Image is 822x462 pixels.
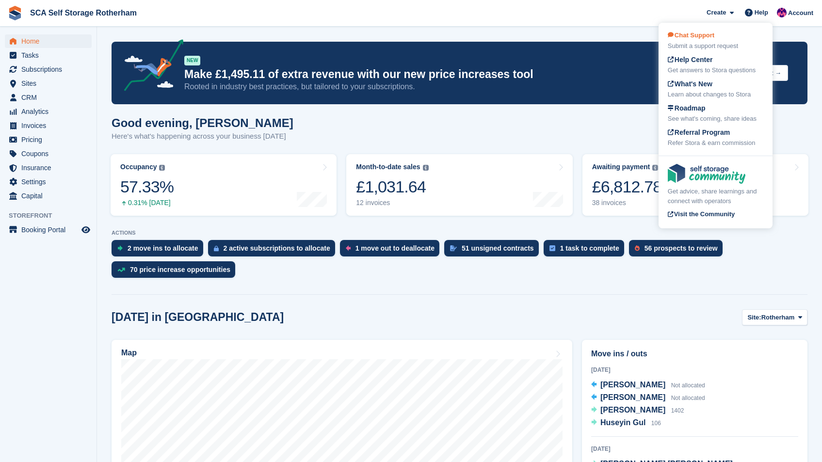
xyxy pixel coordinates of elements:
[5,48,92,62] a: menu
[346,245,351,251] img: move_outs_to_deallocate_icon-f764333ba52eb49d3ac5e1228854f67142a1ed5810a6f6cc68b1a99e826820c5.svg
[591,445,798,453] div: [DATE]
[184,56,200,65] div: NEW
[184,81,723,92] p: Rooted in industry best practices, but tailored to your subscriptions.
[600,381,665,389] span: [PERSON_NAME]
[120,177,174,197] div: 57.33%
[112,116,293,129] h1: Good evening, [PERSON_NAME]
[5,223,92,237] a: menu
[423,165,429,171] img: icon-info-grey-7440780725fd019a000dd9b08b2336e03edf1995a4989e88bcd33f0948082b44.svg
[668,138,763,148] div: Refer Stora & earn commission
[120,199,174,207] div: 0.31% [DATE]
[355,244,435,252] div: 1 move out to deallocate
[668,187,763,206] div: Get advice, share learnings and connect with operators
[591,379,705,392] a: [PERSON_NAME] Not allocated
[112,261,240,283] a: 70 price increase opportunities
[112,230,807,236] p: ACTIONS
[600,418,645,427] span: Huseyin Gul
[346,154,572,216] a: Month-to-date sales £1,031.64 12 invoices
[668,79,763,99] a: What's New Learn about changes to Stora
[5,34,92,48] a: menu
[560,244,619,252] div: 1 task to complete
[591,392,705,404] a: [PERSON_NAME] Not allocated
[668,128,730,136] span: Referral Program
[600,393,665,401] span: [PERSON_NAME]
[112,131,293,142] p: Here's what's happening across your business [DATE]
[5,133,92,146] a: menu
[21,77,80,90] span: Sites
[5,119,92,132] a: menu
[651,420,661,427] span: 106
[591,404,684,417] a: [PERSON_NAME] 1402
[592,163,650,171] div: Awaiting payment
[549,245,555,251] img: task-75834270c22a3079a89374b754ae025e5fb1db73e45f91037f5363f120a921f8.svg
[591,348,798,360] h2: Move ins / outs
[5,63,92,76] a: menu
[668,55,763,75] a: Help Center Get answers to Stora questions
[128,244,198,252] div: 2 move ins to allocate
[5,105,92,118] a: menu
[21,161,80,175] span: Insurance
[5,91,92,104] a: menu
[5,77,92,90] a: menu
[21,133,80,146] span: Pricing
[668,104,706,112] span: Roadmap
[629,240,727,261] a: 56 prospects to review
[707,8,726,17] span: Create
[214,245,219,252] img: active_subscription_to_allocate_icon-d502201f5373d7db506a760aba3b589e785aa758c864c3986d89f69b8ff3...
[668,90,763,99] div: Learn about changes to Stora
[5,147,92,160] a: menu
[130,266,230,273] div: 70 price increase opportunities
[671,407,684,414] span: 1402
[8,6,22,20] img: stora-icon-8386f47178a22dfd0bd8f6a31ec36ba5ce8667c1dd55bd0f319d3a0aa187defe.svg
[450,245,457,251] img: contract_signature_icon-13c848040528278c33f63329250d36e43548de30e8caae1d1a13099fd9432cc5.svg
[21,119,80,132] span: Invoices
[591,417,661,430] a: Huseyin Gul 106
[117,268,125,272] img: price_increase_opportunities-93ffe204e8149a01c8c9dc8f82e8f89637d9d84a8eef4429ea346261dce0b2c0.svg
[120,163,157,171] div: Occupancy
[21,48,80,62] span: Tasks
[777,8,787,17] img: Sam Chapman
[668,65,763,75] div: Get answers to Stora questions
[121,349,137,357] h2: Map
[21,63,80,76] span: Subscriptions
[668,41,763,51] div: Submit a support request
[747,313,761,322] span: Site:
[668,80,712,88] span: What's New
[668,32,714,39] span: Chat Support
[668,127,763,148] a: Referral Program Refer Stora & earn commission
[21,34,80,48] span: Home
[9,211,97,221] span: Storefront
[21,175,80,189] span: Settings
[21,147,80,160] span: Coupons
[668,114,763,124] div: See what's coming, share ideas
[668,164,745,184] img: community-logo-e120dcb29bea30313fccf008a00513ea5fe9ad107b9d62852cae38739ed8438e.svg
[761,313,795,322] span: Rotherham
[668,103,763,124] a: Roadmap See what's coming, share ideas
[671,382,705,389] span: Not allocated
[5,189,92,203] a: menu
[224,244,330,252] div: 2 active subscriptions to allocate
[592,177,662,197] div: £6,812.78
[21,91,80,104] span: CRM
[112,311,284,324] h2: [DATE] in [GEOGRAPHIC_DATA]
[356,177,428,197] div: £1,031.64
[21,105,80,118] span: Analytics
[668,210,735,218] span: Visit the Community
[184,67,723,81] p: Make £1,495.11 of extra revenue with our new price increases tool
[116,39,184,95] img: price-adjustments-announcement-icon-8257ccfd72463d97f412b2fc003d46551f7dbcb40ab6d574587a9cd5c0d94...
[600,406,665,414] span: [PERSON_NAME]
[742,309,807,325] button: Site: Rotherham
[592,199,662,207] div: 38 invoices
[671,395,705,401] span: Not allocated
[652,165,658,171] img: icon-info-grey-7440780725fd019a000dd9b08b2336e03edf1995a4989e88bcd33f0948082b44.svg
[26,5,141,21] a: SCA Self Storage Rotherham
[356,199,428,207] div: 12 invoices
[668,56,713,64] span: Help Center
[111,154,337,216] a: Occupancy 57.33% 0.31% [DATE]
[208,240,340,261] a: 2 active subscriptions to allocate
[21,223,80,237] span: Booking Portal
[788,8,813,18] span: Account
[668,164,763,221] a: Get advice, share learnings and connect with operators Visit the Community
[591,366,798,374] div: [DATE]
[5,161,92,175] a: menu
